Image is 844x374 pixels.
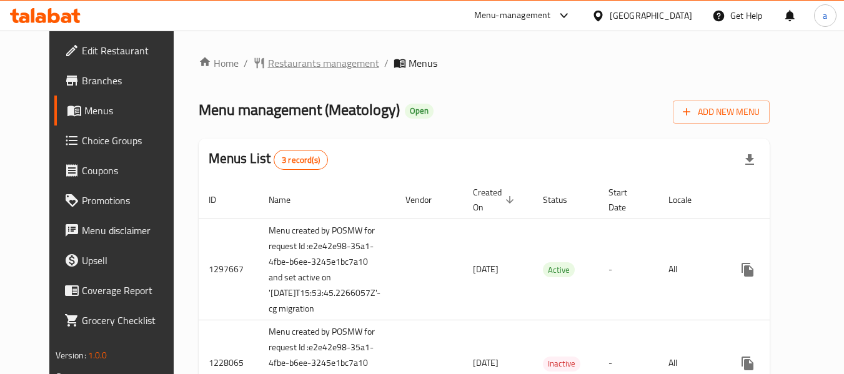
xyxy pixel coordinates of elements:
span: Restaurants management [268,56,379,71]
span: a [823,9,827,22]
td: 1297667 [199,219,259,320]
span: Locale [668,192,708,207]
a: Coverage Report [54,275,191,305]
span: Upsell [82,253,181,268]
div: Open [405,104,434,119]
a: Choice Groups [54,125,191,155]
a: Menus [54,96,191,125]
div: [GEOGRAPHIC_DATA] [610,9,692,22]
span: Start Date [608,185,643,215]
button: Add New Menu [673,101,770,124]
span: Version: [56,347,86,363]
span: Menu disclaimer [82,223,181,238]
span: Open [405,106,434,116]
div: Inactive [543,357,580,372]
span: Active [543,263,575,277]
a: Promotions [54,185,191,215]
span: Name [269,192,307,207]
nav: breadcrumb [199,56,770,71]
a: Home [199,56,239,71]
a: Upsell [54,245,191,275]
li: / [384,56,389,71]
button: Change Status [763,255,793,285]
span: Menus [84,103,181,118]
span: Coupons [82,163,181,178]
div: Export file [735,145,765,175]
div: Menu-management [474,8,551,23]
td: - [598,219,658,320]
span: Status [543,192,583,207]
span: Promotions [82,193,181,208]
a: Coupons [54,155,191,185]
span: ID [209,192,232,207]
span: Add New Menu [683,104,760,120]
span: Menu management ( Meatology ) [199,96,400,124]
span: Vendor [405,192,448,207]
a: Restaurants management [253,56,379,71]
button: more [733,255,763,285]
span: 1.0.0 [88,347,107,363]
span: Coverage Report [82,283,181,298]
span: Grocery Checklist [82,313,181,328]
span: Inactive [543,357,580,371]
a: Menu disclaimer [54,215,191,245]
div: Total records count [274,150,328,170]
span: Branches [82,73,181,88]
a: Edit Restaurant [54,36,191,66]
td: Menu created by POSMW for request Id :e2e42e98-35a1-4fbe-b6ee-3245e1bc7a10 and set active on '[DA... [259,219,395,320]
span: Menus [409,56,437,71]
span: 3 record(s) [274,154,327,166]
a: Grocery Checklist [54,305,191,335]
span: [DATE] [473,261,499,277]
div: Active [543,262,575,277]
td: All [658,219,723,320]
span: [DATE] [473,355,499,371]
h2: Menus List [209,149,328,170]
span: Created On [473,185,518,215]
a: Branches [54,66,191,96]
span: Edit Restaurant [82,43,181,58]
span: Choice Groups [82,133,181,148]
li: / [244,56,248,71]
